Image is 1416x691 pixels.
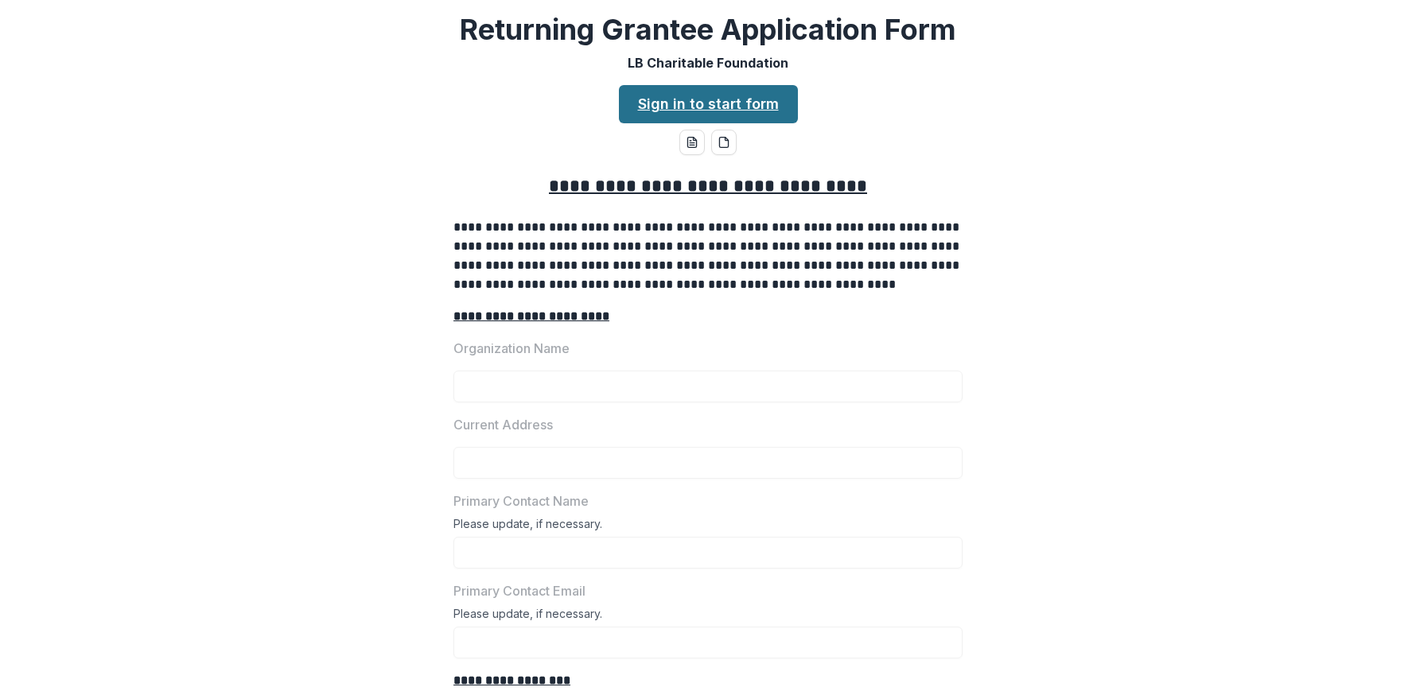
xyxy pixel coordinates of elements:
[453,607,963,627] div: Please update, if necessary.
[453,517,963,537] div: Please update, if necessary.
[628,53,788,72] p: LB Charitable Foundation
[619,85,798,123] a: Sign in to start form
[453,491,589,510] p: Primary Contact Name
[453,415,553,434] p: Current Address
[711,130,737,155] button: pdf-download
[679,130,705,155] button: word-download
[453,339,570,358] p: Organization Name
[453,581,585,600] p: Primary Contact Email
[460,13,956,47] h2: Returning Grantee Application Form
